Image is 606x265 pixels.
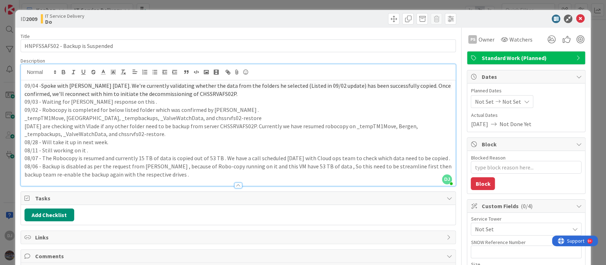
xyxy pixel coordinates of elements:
span: ( 0/4 ) [520,202,532,210]
span: Watchers [509,35,532,44]
label: Title [21,33,30,39]
div: PS [468,35,477,44]
span: Planned Dates [471,87,582,94]
span: Links [35,233,443,242]
span: [DATE] [471,120,488,128]
b: Do [45,19,84,25]
div: 9+ [36,3,39,9]
p: 09/03 - Waiting for [PERSON_NAME] response on this . [24,98,452,106]
span: Custom Fields [481,202,572,210]
span: Block [481,140,572,148]
p: [DATE] are checking with Vlade if any other folder need to be backup from server CHSSRVAFS02P. Cu... [24,122,452,138]
span: Standard Work (Planned) [481,54,572,62]
label: Blocked Reason [471,155,505,161]
p: 09/04 - [24,82,452,98]
span: Not Set [475,97,493,106]
p: 08/07 - The Robocopy is resumed and currently 15 TB of data is copied out of 53 TB . We have a ca... [24,154,452,162]
span: Not Set [475,225,569,233]
span: Description [21,58,45,64]
p: 08/11 - Still working on it . [24,146,452,155]
label: SNOW Reference Number [471,239,525,245]
button: Block [471,177,495,190]
div: Service Tower [471,216,582,221]
span: Not Set [502,97,521,106]
p: 08/06 - Backup is disabled as per the request from [PERSON_NAME] , because of Robo-copy running o... [24,162,452,178]
span: Spoke with [PERSON_NAME] [DATE]. We're currently validating whether the data from the folders he ... [24,82,452,97]
span: Actual Dates [471,112,582,119]
span: IT Service Delivery [45,13,84,19]
span: Not Done Yet [499,120,531,128]
input: type card name here... [21,39,456,52]
p: 09/02 - Robocopy is completed for below listed folder which was confirmed by [PERSON_NAME] . [24,106,452,114]
span: DJ [442,174,452,184]
span: Owner [478,35,494,44]
p: 08/28 - Will take it up in next week. [24,138,452,146]
span: Comments [35,252,443,260]
span: Support [15,1,32,10]
b: 2009 [26,15,37,22]
span: Tasks [35,194,443,202]
p: _tempTM1Move, [GEOGRAPHIC_DATA], _tempbackups, _ValveWatchData, and chssrvfs02-restore [24,114,452,122]
span: Dates [481,72,572,81]
button: Add Checklist [24,209,74,221]
span: ID [21,15,37,23]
